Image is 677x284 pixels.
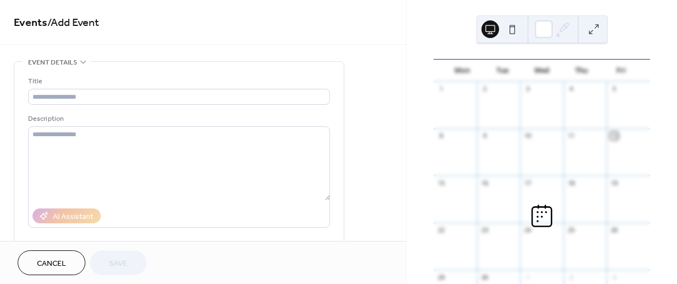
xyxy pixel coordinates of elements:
[562,60,602,82] div: Thu
[437,132,445,140] div: 8
[442,60,482,82] div: Mon
[610,132,618,140] div: 12
[480,273,489,281] div: 30
[523,132,532,140] div: 10
[610,273,618,281] div: 3
[437,85,445,93] div: 1
[28,57,77,68] span: Event details
[480,132,489,140] div: 9
[567,85,575,93] div: 4
[610,226,618,234] div: 26
[567,273,575,281] div: 2
[47,12,99,34] span: / Add Event
[523,226,532,234] div: 24
[480,179,489,187] div: 16
[610,85,618,93] div: 5
[14,12,47,34] a: Events
[28,113,328,125] div: Description
[522,60,562,82] div: Wed
[523,85,532,93] div: 3
[483,60,522,82] div: Tue
[437,179,445,187] div: 15
[523,273,532,281] div: 1
[567,179,575,187] div: 18
[602,60,641,82] div: Fri
[567,132,575,140] div: 11
[37,258,66,270] span: Cancel
[480,85,489,93] div: 2
[523,179,532,187] div: 17
[610,179,618,187] div: 19
[18,250,85,275] button: Cancel
[437,226,445,234] div: 22
[567,226,575,234] div: 25
[28,76,328,87] div: Title
[437,273,445,281] div: 29
[480,226,489,234] div: 23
